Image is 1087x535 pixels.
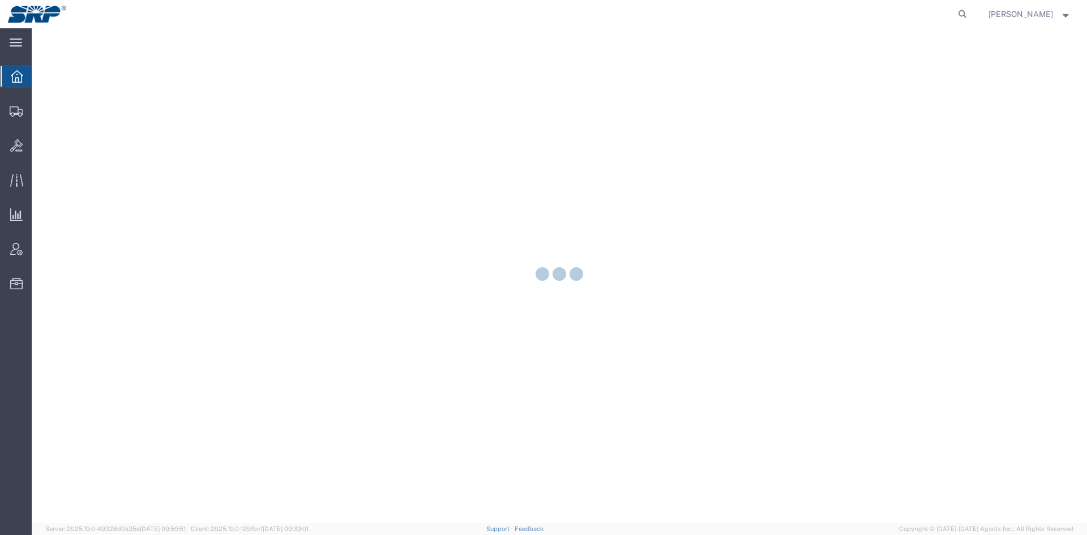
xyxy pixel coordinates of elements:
[515,525,543,532] a: Feedback
[263,525,309,532] span: [DATE] 09:39:01
[899,524,1073,534] span: Copyright © [DATE]-[DATE] Agistix Inc., All Rights Reserved
[45,525,186,532] span: Server: 2025.19.0-49328d0a35e
[988,7,1072,21] button: [PERSON_NAME]
[486,525,515,532] a: Support
[988,8,1053,20] span: Marissa Camacho
[140,525,186,532] span: [DATE] 09:50:51
[8,6,66,23] img: logo
[191,525,309,532] span: Client: 2025.19.0-129fbcf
